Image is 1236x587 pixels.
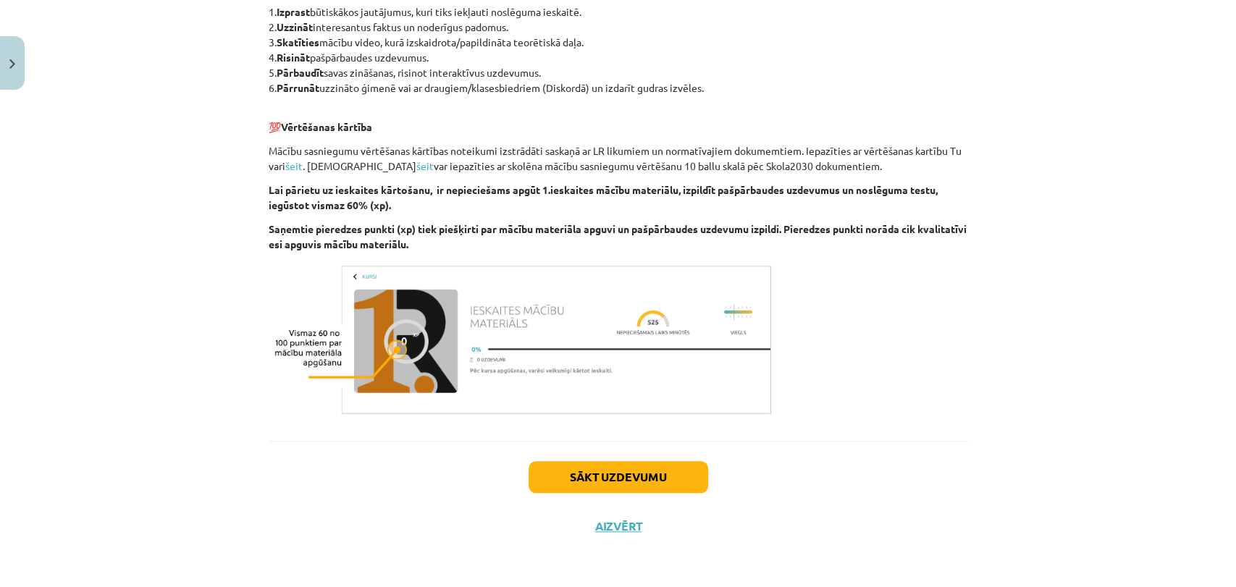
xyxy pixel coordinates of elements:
img: icon-close-lesson-0947bae3869378f0d4975bcd49f059093ad1ed9edebbc8119c70593378902aed.svg [9,59,15,69]
button: Aizvērt [591,519,646,533]
p: Mācību sasniegumu vērtēšanas kārtības noteikumi izstrādāti saskaņā ar LR likumiem un normatīvajie... [269,143,968,174]
b: Risināt [277,51,310,64]
button: Sākt uzdevumu [529,461,708,493]
b: Saņemtie pieredzes punkti (xp) tiek piešķirti par mācību materiāla apguvi un pašpārbaudes uzdevum... [269,222,967,250]
b: Lai pārietu uz ieskaites kārtošanu, ir nepieciešams apgūt 1.ieskaites mācību materiālu, izpildīt ... [269,183,938,211]
a: šeit [416,159,434,172]
p: 1. būtiskākos jautājumus, kuri tiks iekļauti noslēguma ieskaitē. 2. interesantus faktus un noderī... [269,4,968,96]
a: šeit [285,159,303,172]
b: Pārbaudīt [277,66,324,79]
p: 💯 [269,104,968,135]
b: Izprast [277,5,310,18]
b: Skatīties [277,35,319,48]
b: Pārrunāt [277,81,319,94]
b: Uzzināt [277,20,313,33]
b: Vērtēšanas kārtība [281,120,372,133]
